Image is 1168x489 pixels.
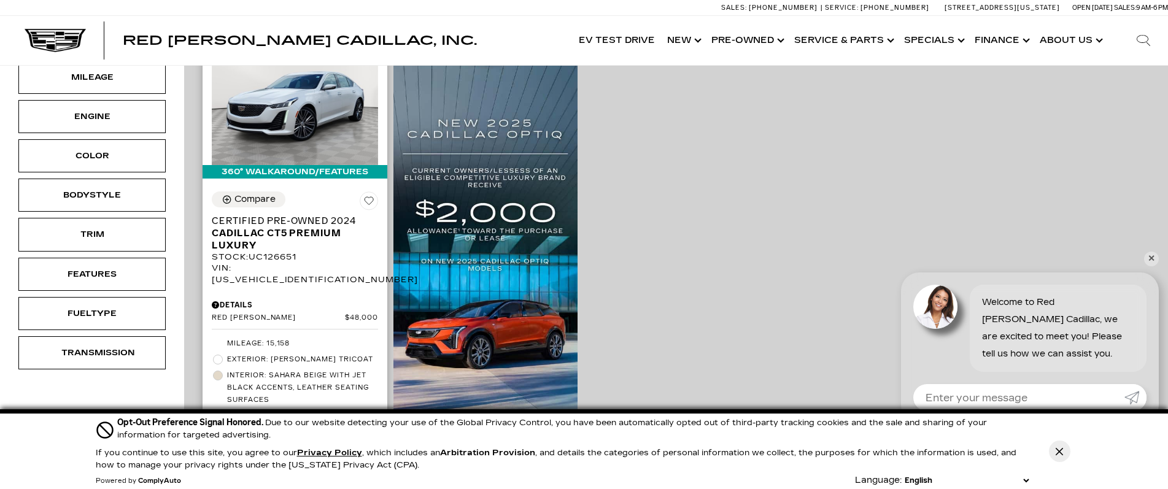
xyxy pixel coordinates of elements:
[212,40,378,165] img: 2024 Cadillac CT5 Premium Luxury
[212,252,378,263] div: Stock : UC126651
[96,448,1016,470] p: If you continue to use this site, you agree to our , which includes an , and details the categori...
[212,263,378,285] div: VIN: [US_VEHICLE_IDENTIFICATION_NUMBER]
[212,314,378,323] a: Red [PERSON_NAME] $48,000
[902,474,1032,487] select: Language Select
[61,268,123,281] div: Features
[123,33,477,48] span: Red [PERSON_NAME] Cadillac, Inc.
[440,448,535,458] strong: Arbitration Provision
[18,218,166,251] div: TrimTrim
[61,228,123,241] div: Trim
[212,314,345,323] span: Red [PERSON_NAME]
[18,139,166,172] div: ColorColor
[573,16,661,65] a: EV Test Drive
[1136,4,1168,12] span: 9 AM-6 PM
[212,191,285,207] button: Compare Vehicle
[360,191,378,215] button: Save Vehicle
[18,179,166,212] div: BodystyleBodystyle
[123,34,477,47] a: Red [PERSON_NAME] Cadillac, Inc.
[234,194,276,205] div: Compare
[117,416,1032,441] div: Due to our website detecting your use of the Global Privacy Control, you have been automatically ...
[61,71,123,84] div: Mileage
[969,16,1034,65] a: Finance
[61,149,123,163] div: Color
[913,285,957,329] img: Agent profile photo
[18,258,166,291] div: FeaturesFeatures
[96,477,181,485] div: Powered by
[788,16,898,65] a: Service & Parts
[227,353,378,366] span: Exterior: [PERSON_NAME] Tricoat
[749,4,818,12] span: [PHONE_NUMBER]
[945,4,1060,12] a: [STREET_ADDRESS][US_STATE]
[721,4,747,12] span: Sales:
[138,477,181,485] a: ComplyAuto
[1124,384,1147,411] a: Submit
[721,4,821,11] a: Sales: [PHONE_NUMBER]
[18,100,166,133] div: EngineEngine
[1072,4,1113,12] span: Open [DATE]
[117,417,265,428] span: Opt-Out Preference Signal Honored .
[61,307,123,320] div: Fueltype
[18,297,166,330] div: FueltypeFueltype
[61,188,123,202] div: Bodystyle
[898,16,969,65] a: Specials
[61,346,123,360] div: Transmission
[203,165,387,179] div: 360° WalkAround/Features
[861,4,929,12] span: [PHONE_NUMBER]
[212,215,378,252] a: Certified Pre-Owned 2024Cadillac CT5 Premium Luxury
[227,369,378,406] span: Interior: Sahara Beige with Jet Black Accents, Leather Seating Surfaces
[345,314,378,323] span: $48,000
[212,227,369,252] span: Cadillac CT5 Premium Luxury
[212,215,369,227] span: Certified Pre-Owned 2024
[25,29,86,52] img: Cadillac Dark Logo with Cadillac White Text
[825,4,859,12] span: Service:
[970,285,1147,372] div: Welcome to Red [PERSON_NAME] Cadillac, we are excited to meet you! Please tell us how we can assi...
[913,384,1124,411] input: Enter your message
[1114,4,1136,12] span: Sales:
[18,336,166,369] div: TransmissionTransmission
[705,16,788,65] a: Pre-Owned
[1119,16,1168,65] div: Search
[821,4,932,11] a: Service: [PHONE_NUMBER]
[212,299,378,310] div: Pricing Details - Certified Pre-Owned 2024 Cadillac CT5 Premium Luxury
[1049,441,1070,462] button: Close Button
[18,61,166,94] div: MileageMileage
[1034,16,1107,65] a: About Us
[212,336,378,352] li: Mileage: 15,158
[661,16,705,65] a: New
[855,476,902,485] div: Language:
[61,110,123,123] div: Engine
[297,448,362,458] u: Privacy Policy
